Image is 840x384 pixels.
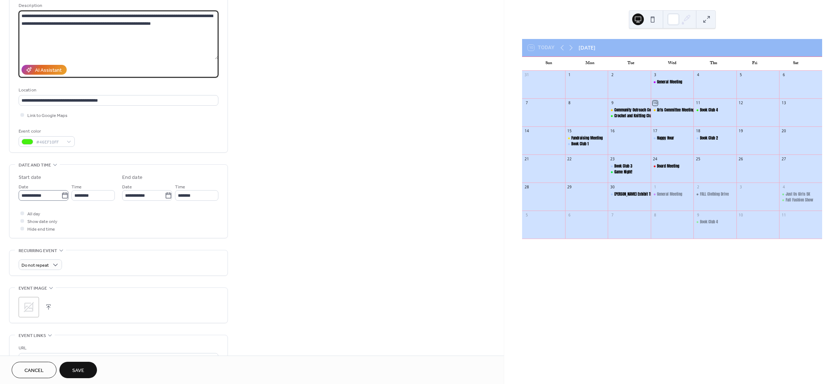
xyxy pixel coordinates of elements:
div: 28 [524,184,529,189]
button: Cancel [12,362,57,378]
div: Community Outreach Committee Meeting [608,107,651,113]
div: 20 [781,129,786,134]
span: Event image [19,285,47,292]
div: FALL Clothing Drive [693,192,736,197]
div: 4 [781,184,786,189]
div: 1 [653,184,658,189]
div: Description [19,2,217,9]
div: Fall Fashion Show [786,197,813,203]
div: 10 [653,101,658,106]
div: General Meeting [657,79,682,85]
div: 2 [696,184,701,189]
span: Recurring event [19,247,57,255]
div: 3 [738,184,743,189]
div: Crochet and Knitting Club [608,113,651,119]
div: 8 [653,212,658,218]
span: Cancel [24,367,44,375]
div: 9 [610,101,615,106]
div: Just Us Girls 5K [786,192,810,197]
div: General Meeting [657,192,682,197]
div: Mon [569,57,610,71]
div: Anne Frank Exhibit Trip to NYC [608,192,651,197]
button: AI Assistant [22,65,67,75]
div: Book Club 4 [700,107,718,113]
div: 3 [653,73,658,78]
div: 19 [738,129,743,134]
div: Book Club 3 [608,164,651,169]
span: #46EF10FF [36,138,63,146]
button: Save [59,362,97,378]
div: Happy Hour [651,136,694,141]
div: 14 [524,129,529,134]
span: Date [122,183,132,191]
div: 11 [696,101,701,106]
div: ; [19,297,39,317]
div: Arts Committee Meeting [657,107,694,113]
div: Tue [610,57,652,71]
div: Book Club 4 [693,219,736,225]
span: Time [175,183,185,191]
span: Do not repeat [22,261,49,270]
span: Hide end time [27,226,55,233]
div: 11 [781,212,786,218]
div: Wed [652,57,693,71]
div: Fundraising Meeting [571,136,603,141]
div: 23 [610,156,615,161]
div: Just Us Girls 5K [779,192,822,197]
div: Fri [734,57,775,71]
span: Link to Google Maps [27,112,67,119]
div: Book Club 1 [565,141,608,147]
div: Event color [19,128,73,135]
div: 27 [781,156,786,161]
div: Sun [528,57,569,71]
div: General Meeting [651,79,694,85]
div: 17 [653,129,658,134]
span: Event links [19,332,46,340]
div: 25 [696,156,701,161]
div: Fundraising Meeting [565,136,608,141]
span: Time [71,183,82,191]
div: Community Outreach Committee Meeting [614,107,677,113]
div: FALL Clothing Drive [700,192,729,197]
div: URL [19,344,217,352]
div: Fall Fashion Show [779,197,822,203]
div: End date [122,174,143,181]
div: Thu [693,57,734,71]
span: All day [27,210,40,218]
div: 31 [524,73,529,78]
div: Start date [19,174,41,181]
div: 26 [738,156,743,161]
div: 29 [567,184,572,189]
div: General Meeting [651,192,694,197]
span: Save [72,367,84,375]
span: Show date only [27,218,57,226]
div: [DATE] [579,44,595,52]
div: 7 [610,212,615,218]
div: Location [19,86,217,94]
div: Book Club 4 [693,107,736,113]
div: Book Club 4 [700,219,718,225]
div: 1 [567,73,572,78]
div: 6 [781,73,786,78]
div: 13 [781,101,786,106]
div: [PERSON_NAME] Exhibit Trip to [GEOGRAPHIC_DATA] [614,192,687,197]
span: Date [19,183,28,191]
div: 2 [610,73,615,78]
div: Board Meeting [651,164,694,169]
div: Book Club 2 [693,136,736,141]
div: 18 [696,129,701,134]
div: 22 [567,156,572,161]
div: 5 [524,212,529,218]
div: Crochet and Knitting Club [614,113,653,119]
div: 8 [567,101,572,106]
div: Book Club 1 [571,141,589,147]
div: 10 [738,212,743,218]
div: Sat [775,57,816,71]
div: AI Assistant [35,67,62,74]
div: Game Night! [614,169,632,175]
div: 30 [610,184,615,189]
div: Game Night! [608,169,651,175]
div: 7 [524,101,529,106]
span: Date and time [19,161,51,169]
